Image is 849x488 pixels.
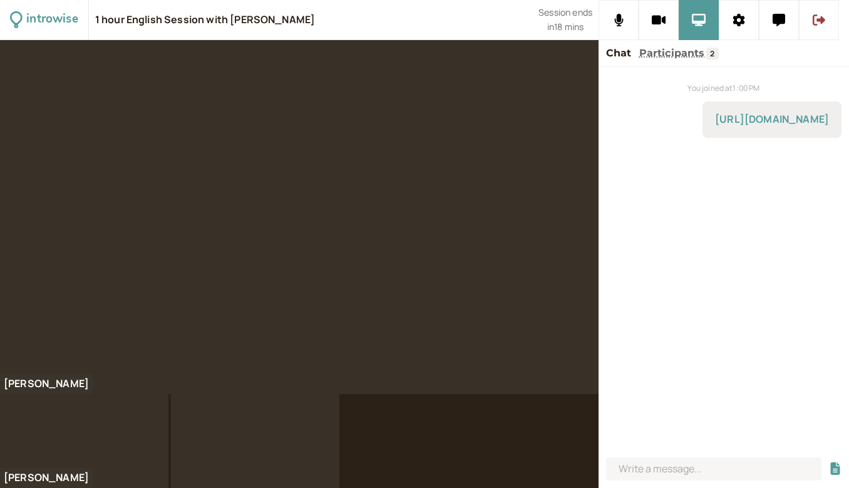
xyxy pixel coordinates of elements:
[26,10,78,29] div: introwise
[606,457,821,480] input: Write a message...
[639,45,705,61] button: Participants
[95,13,316,27] div: 1 hour English Session with [PERSON_NAME]
[715,112,829,126] a: [URL][DOMAIN_NAME]
[702,101,841,138] div: 9/5/2025, 1:10:08 PM
[706,48,719,60] span: 2
[538,6,592,20] span: Session ends
[547,20,584,34] span: in 18 mins
[829,462,841,475] button: Share a file
[606,45,632,61] button: Chat
[538,6,592,34] div: Scheduled session end time. Don't worry, your call will continue
[606,82,841,94] div: You joined at 1:00 PM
